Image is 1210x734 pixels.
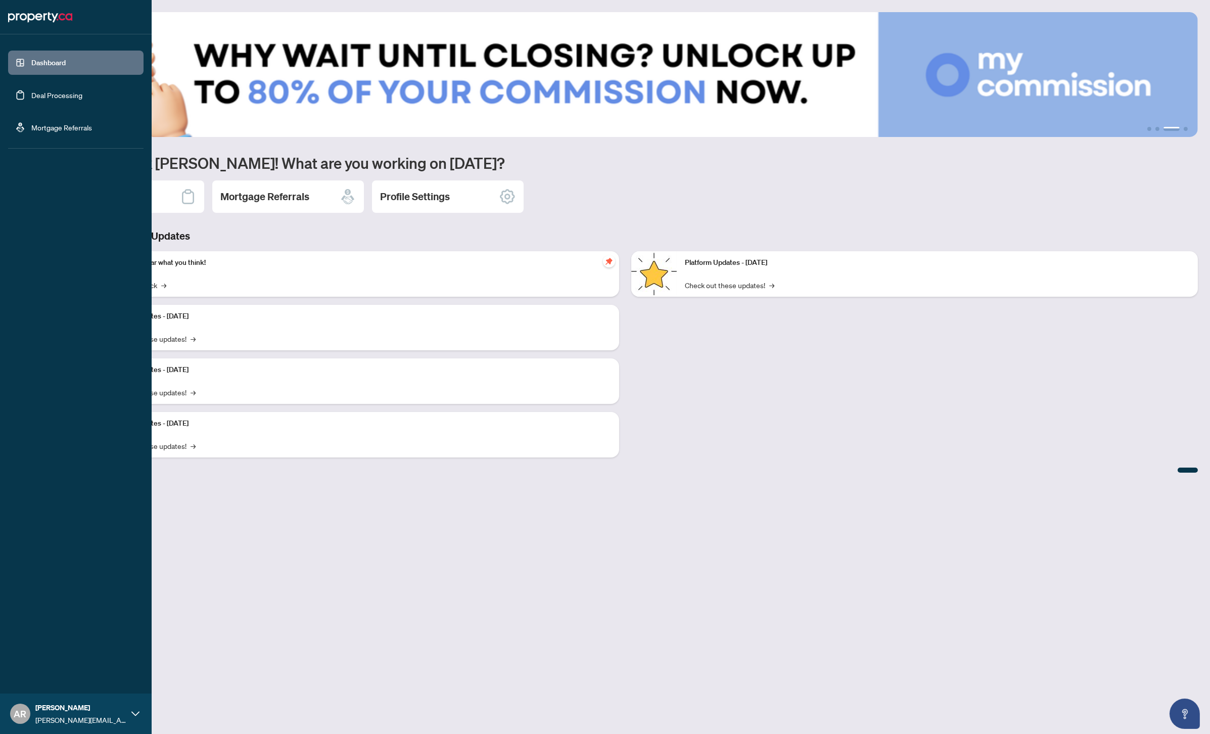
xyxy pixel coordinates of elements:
span: → [191,440,196,451]
img: logo [8,9,72,25]
a: Check out these updates!→ [685,280,774,291]
p: Platform Updates - [DATE] [685,257,1190,268]
span: [PERSON_NAME][EMAIL_ADDRESS][DOMAIN_NAME] [35,714,126,725]
a: Mortgage Referrals [31,123,92,132]
span: AR [14,707,27,721]
h3: Brokerage & Industry Updates [53,229,1198,243]
img: Platform Updates - June 23, 2025 [631,251,677,297]
button: Open asap [1170,699,1200,729]
span: pushpin [603,255,615,267]
img: Slide 2 [53,12,1198,137]
span: → [769,280,774,291]
button: 3 [1164,127,1180,131]
button: 1 [1147,127,1151,131]
h1: Welcome back [PERSON_NAME]! What are you working on [DATE]? [53,153,1198,172]
p: Platform Updates - [DATE] [106,311,611,322]
h2: Mortgage Referrals [220,190,309,204]
a: Dashboard [31,58,66,67]
span: → [191,333,196,344]
a: Deal Processing [31,90,82,100]
p: Platform Updates - [DATE] [106,418,611,429]
h2: Profile Settings [380,190,450,204]
p: We want to hear what you think! [106,257,611,268]
span: → [191,387,196,398]
span: [PERSON_NAME] [35,702,126,713]
p: Platform Updates - [DATE] [106,364,611,376]
span: → [161,280,166,291]
button: 4 [1184,127,1188,131]
button: 2 [1155,127,1159,131]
